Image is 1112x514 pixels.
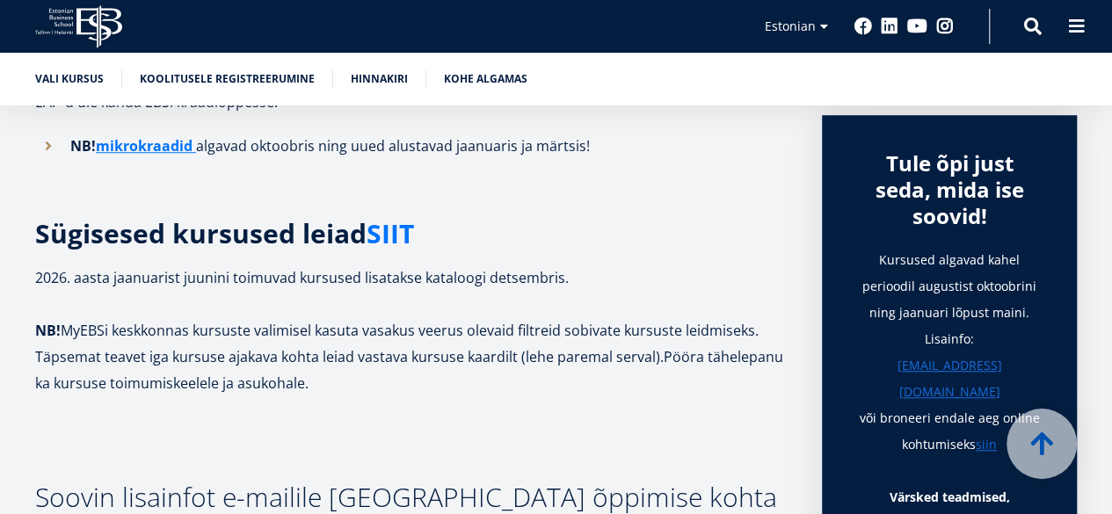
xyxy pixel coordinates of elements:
a: Koolitusele registreerumine [140,70,315,88]
a: Facebook [854,18,872,35]
a: SIIT [367,221,414,247]
a: Instagram [936,18,954,35]
a: siin [976,431,997,458]
a: Vali kursus [35,70,104,88]
strong: NB! [35,321,61,340]
a: m [96,133,110,159]
strong: NB! [70,136,196,156]
span: First name [376,1,432,17]
h1: Kursused algavad kahel perioodil augustist oktoobrini ning jaanuari lõpust maini. Lisainfo: või b... [857,247,1042,484]
strong: Sügisesed kursused leiad [35,215,414,251]
div: Tule õpi just seda, mida ise soovid! [857,150,1042,229]
a: Youtube [907,18,927,35]
li: algavad oktoobris ning uued alustavad jaanuaris ja märtsis! [35,133,787,159]
a: Kohe algamas [444,70,527,88]
a: Linkedin [881,18,898,35]
h3: Soovin lisainfot e-mailile [GEOGRAPHIC_DATA] õppimise kohta [35,484,787,510]
a: [EMAIL_ADDRESS][DOMAIN_NAME] [857,352,1042,405]
a: Hinnakiri [351,70,408,88]
p: 2026. aasta jaanuarist juunini toimuvad kursused lisatakse kataloogi detsembris. MyEBSi keskkonna... [35,264,787,396]
a: ikrokraadid [110,133,193,159]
